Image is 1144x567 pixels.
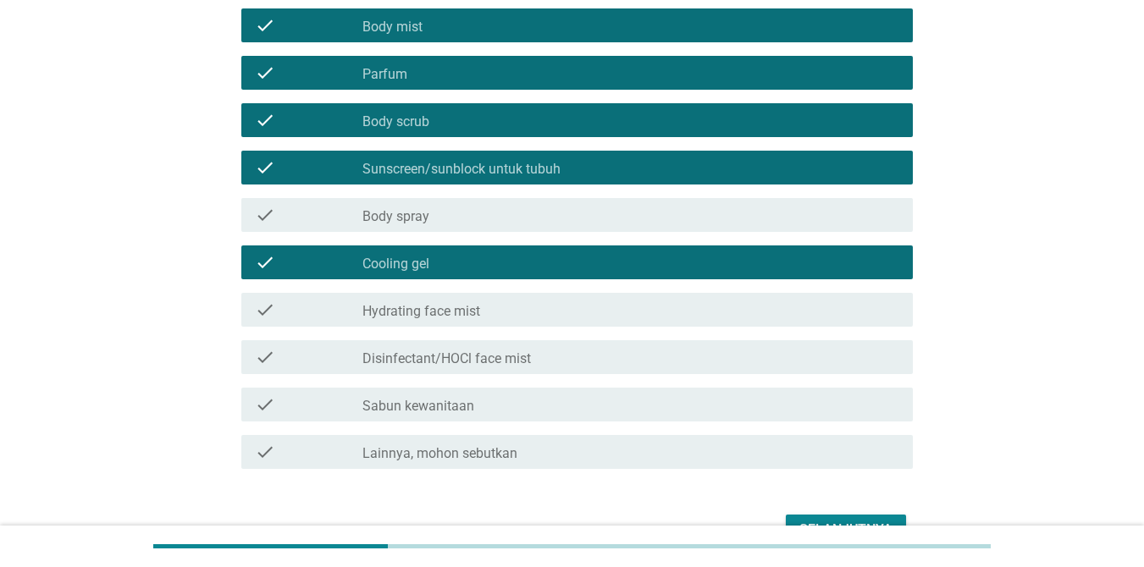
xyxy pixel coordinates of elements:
label: Hydrating face mist [362,303,480,320]
label: Parfum [362,66,407,83]
i: check [255,394,275,415]
label: Sabun kewanitaan [362,398,474,415]
label: Sunscreen/sunblock untuk tubuh [362,161,561,178]
label: Body mist [362,19,423,36]
label: Cooling gel [362,256,429,272]
label: Body scrub [362,113,429,130]
i: check [255,63,275,83]
i: check [255,252,275,272]
i: check [255,347,275,367]
i: check [255,15,275,36]
i: check [255,157,275,178]
label: Lainnya, mohon sebutkan [362,445,517,462]
label: Disinfectant/HOCl face mist [362,350,531,367]
i: check [255,442,275,462]
i: check [255,205,275,225]
div: Selanjutnya [799,520,893,540]
button: Selanjutnya [786,515,906,545]
label: Body spray [362,208,429,225]
i: check [255,110,275,130]
i: check [255,300,275,320]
